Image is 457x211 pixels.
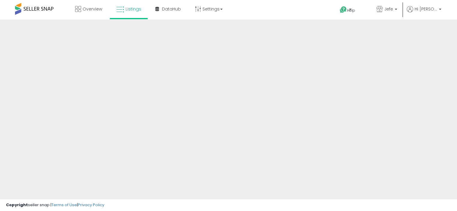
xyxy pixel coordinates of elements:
span: Listings [126,6,141,12]
span: Help [347,8,355,13]
a: Privacy Policy [78,202,104,208]
i: Get Help [340,6,347,14]
span: DataHub [162,6,181,12]
div: seller snap | | [6,202,104,208]
span: Hi [PERSON_NAME] [415,6,437,12]
a: Terms of Use [51,202,77,208]
a: Hi [PERSON_NAME] [407,6,441,20]
a: Help [335,2,367,20]
strong: Copyright [6,202,28,208]
span: Overview [83,6,102,12]
span: Jefe [384,6,393,12]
